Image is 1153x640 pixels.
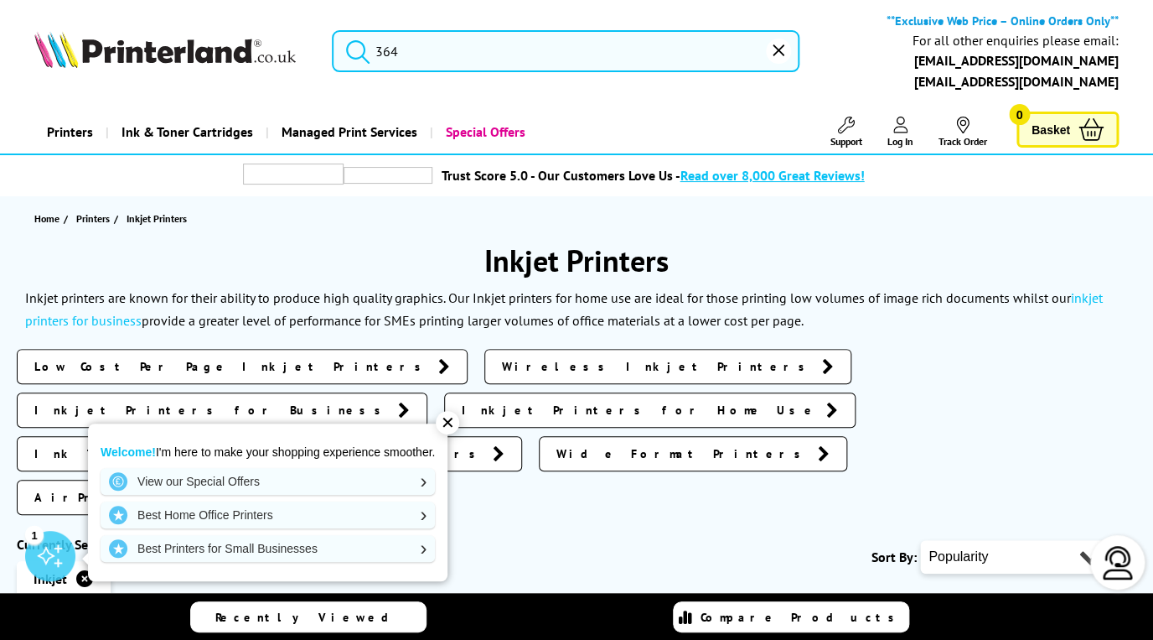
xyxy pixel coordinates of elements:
[25,525,44,544] div: 1
[25,289,1103,329] p: Inkjet printers are known for their ability to produce high quality graphics. Our Inkjet printers...
[34,31,311,71] a: Printerland Logo
[76,210,110,227] span: Printers
[34,210,64,227] a: Home
[101,502,435,528] a: Best Home Office Printers
[887,13,1119,29] b: **Exclusive Web Price – Online Orders Only**
[215,610,406,625] span: Recently Viewed
[1031,118,1070,141] span: Basket
[106,111,266,153] a: Ink & Toner Cartridges
[938,117,987,148] a: Track Order
[539,436,847,471] a: Wide Format Printers
[556,445,809,462] span: Wide Format Printers
[913,33,1119,49] div: For all other enquiries please email:
[673,601,909,632] a: Compare Products
[441,167,864,184] a: Trust Score 5.0 - Our Customers Love Us -Read over 8,000 Great Reviews!
[484,349,851,384] a: Wireless Inkjet Printers
[871,549,917,565] span: Sort By:
[502,358,814,375] span: Wireless Inkjet Printers
[190,601,427,632] a: Recently Viewed
[1016,112,1119,148] a: Basket 0
[34,111,106,153] a: Printers
[76,210,114,227] a: Printers
[17,536,260,553] div: Currently Selected
[17,349,468,384] a: Low Cost Per Page Inkjet Printers
[1009,104,1030,125] span: 0
[101,535,435,562] a: Best Printers for Small Businesses
[914,73,1119,90] a: [EMAIL_ADDRESS][DOMAIN_NAME]
[17,393,427,428] a: Inkjet Printers for Business
[344,167,432,184] img: trustpilot rating
[332,30,799,72] input: Sear
[34,489,331,506] span: AirPrint Inkjet Printers
[914,52,1119,69] a: [EMAIL_ADDRESS][DOMAIN_NAME]
[436,411,459,434] div: ✕
[34,358,430,375] span: Low Cost Per Page Inkjet Printers
[34,31,296,68] img: Printerland Logo
[430,111,538,153] a: Special Offers
[701,610,903,625] span: Compare Products
[1101,546,1135,580] img: user-headset-light.svg
[266,111,430,153] a: Managed Print Services
[34,445,241,462] span: Ink Tank Printers
[243,164,344,185] img: trustpilot rating
[887,135,913,148] span: Log In
[101,468,435,495] a: View our Special Offers
[127,212,187,225] span: Inkjet Printers
[101,445,435,460] p: I'm here to make your shopping experience smoother.
[17,436,279,471] a: Ink Tank Printers
[17,480,369,515] a: AirPrint Inkjet Printers
[101,445,156,459] strong: Welcome!
[680,167,864,184] span: Read over 8,000 Great Reviews!
[444,393,856,428] a: Inkjet Printers for Home Use
[122,111,253,153] span: Ink & Toner Cartridges
[887,117,913,148] a: Log In
[462,402,818,419] span: Inkjet Printers for Home Use
[830,135,862,148] span: Support
[34,402,390,419] span: Inkjet Printers for Business
[17,241,1136,280] h1: Inkjet Printers
[830,117,862,148] a: Support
